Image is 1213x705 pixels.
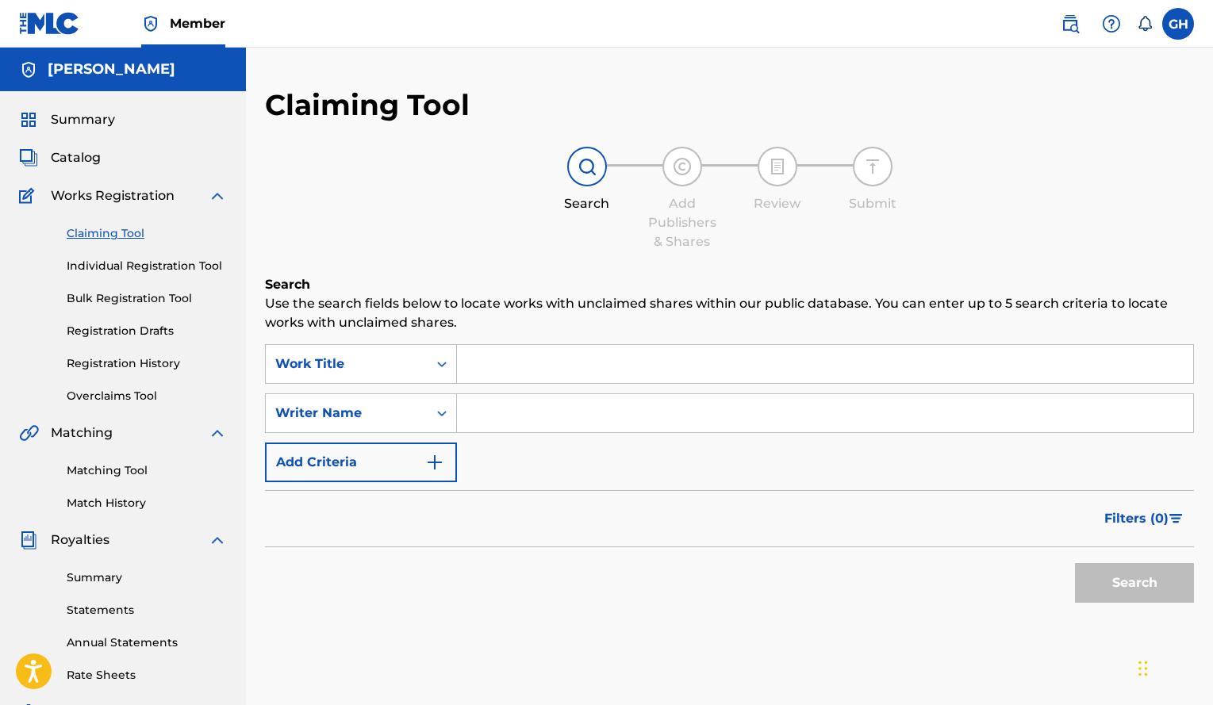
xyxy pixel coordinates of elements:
[547,194,627,213] div: Search
[51,423,113,443] span: Matching
[19,110,38,129] img: Summary
[1137,16,1153,32] div: Notifications
[170,14,225,33] span: Member
[738,194,817,213] div: Review
[275,354,418,374] div: Work Title
[768,157,787,176] img: step indicator icon for Review
[19,148,38,167] img: Catalog
[67,388,227,404] a: Overclaims Tool
[67,355,227,372] a: Registration History
[67,667,227,684] a: Rate Sheets
[19,186,40,205] img: Works Registration
[1169,462,1213,589] iframe: Resource Center
[51,531,109,550] span: Royalties
[1096,8,1127,40] div: Help
[19,423,39,443] img: Matching
[19,12,80,35] img: MLC Logo
[863,157,882,176] img: step indicator icon for Submit
[48,60,175,79] h5: GIANCARLO GIL
[1162,8,1194,40] div: User Menu
[67,634,227,651] a: Annual Statements
[51,110,115,129] span: Summary
[833,194,912,213] div: Submit
[208,186,227,205] img: expand
[1095,499,1194,538] button: Filters (0)
[51,148,101,167] span: Catalog
[1102,14,1121,33] img: help
[67,225,227,242] a: Claiming Tool
[1061,14,1080,33] img: search
[67,602,227,619] a: Statements
[1054,8,1086,40] a: Public Search
[208,423,227,443] img: expand
[67,258,227,274] a: Individual Registration Tool
[67,323,227,339] a: Registration Drafts
[275,404,418,423] div: Writer Name
[67,495,227,512] a: Match History
[578,157,597,176] img: step indicator icon for Search
[1138,645,1148,692] div: Drag
[208,531,227,550] img: expand
[67,569,227,586] a: Summary
[265,275,1194,294] h6: Search
[141,14,160,33] img: Top Rightsholder
[19,531,38,550] img: Royalties
[1104,509,1169,528] span: Filters ( 0 )
[265,294,1194,332] p: Use the search fields below to locate works with unclaimed shares within our public database. You...
[265,344,1194,611] form: Search Form
[19,148,101,167] a: CatalogCatalog
[67,290,227,307] a: Bulk Registration Tool
[1134,629,1213,705] iframe: Chat Widget
[425,453,444,472] img: 9d2ae6d4665cec9f34b9.svg
[67,462,227,479] a: Matching Tool
[673,157,692,176] img: step indicator icon for Add Publishers & Shares
[643,194,722,251] div: Add Publishers & Shares
[51,186,175,205] span: Works Registration
[265,443,457,482] button: Add Criteria
[19,60,38,79] img: Accounts
[265,87,470,123] h2: Claiming Tool
[19,110,115,129] a: SummarySummary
